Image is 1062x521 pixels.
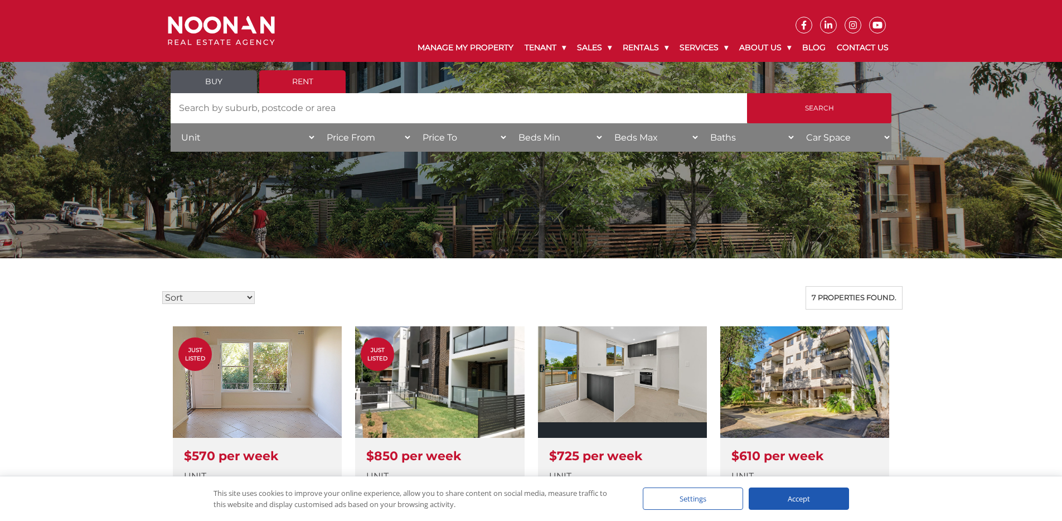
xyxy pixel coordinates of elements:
[747,93,891,123] input: Search
[519,33,571,62] a: Tenant
[643,488,743,510] div: Settings
[617,33,674,62] a: Rentals
[171,93,747,123] input: Search by suburb, postcode or area
[734,33,797,62] a: About Us
[171,70,257,93] a: Buy
[797,33,831,62] a: Blog
[806,286,903,310] div: 7 properties found.
[412,33,519,62] a: Manage My Property
[259,70,346,93] a: Rent
[168,16,275,46] img: Noonan Real Estate Agency
[162,291,255,304] select: Sort Listings
[831,33,894,62] a: Contact Us
[749,488,849,510] div: Accept
[361,346,394,363] span: Just Listed
[571,33,617,62] a: Sales
[674,33,734,62] a: Services
[178,346,212,363] span: Just Listed
[214,488,620,510] div: This site uses cookies to improve your online experience, allow you to share content on social me...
